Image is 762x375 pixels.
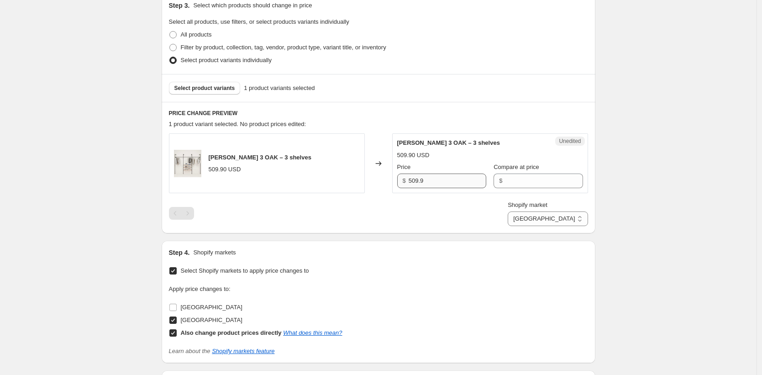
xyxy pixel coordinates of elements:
[174,150,201,177] img: P-20-093_KIM-3-oak-3-black_PI-F-C_80x.webp
[212,348,274,354] a: Shopify markets feature
[169,110,588,117] h6: PRICE CHANGE PREVIEW
[403,177,406,184] span: $
[559,137,581,145] span: Unedited
[508,201,547,208] span: Shopify market
[244,84,315,93] span: 1 product variants selected
[169,248,190,257] h2: Step 4.
[499,177,502,184] span: $
[193,1,312,10] p: Select which products should change in price
[181,44,386,51] span: Filter by product, collection, tag, vendor, product type, variant title, or inventory
[283,329,342,336] a: What does this mean?
[169,18,349,25] span: Select all products, use filters, or select products variants individually
[174,85,235,92] span: Select product variants
[181,31,212,38] span: All products
[169,82,241,95] button: Select product variants
[209,154,311,161] span: [PERSON_NAME] 3 OAK – 3 shelves
[181,57,272,63] span: Select product variants individually
[397,151,430,160] div: 509.90 USD
[181,267,309,274] span: Select Shopify markets to apply price changes to
[169,1,190,10] h2: Step 3.
[209,165,241,174] div: 509.90 USD
[169,207,194,220] nav: Pagination
[169,285,231,292] span: Apply price changes to:
[181,329,282,336] b: Also change product prices directly
[181,317,242,323] span: [GEOGRAPHIC_DATA]
[397,139,500,146] span: [PERSON_NAME] 3 OAK – 3 shelves
[193,248,236,257] p: Shopify markets
[494,164,539,170] span: Compare at price
[397,164,411,170] span: Price
[169,348,275,354] i: Learn about the
[169,121,306,127] span: 1 product variant selected. No product prices edited:
[181,304,242,311] span: [GEOGRAPHIC_DATA]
